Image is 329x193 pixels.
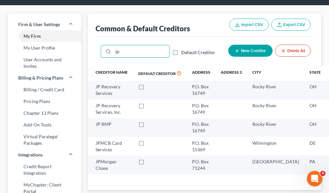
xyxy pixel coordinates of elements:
[192,102,210,115] div: P.O. Box 16749
[8,149,81,161] a: Integrations
[241,48,266,53] span: New Creditor
[252,140,299,146] div: Wilmington
[229,19,269,31] button: Import CSV
[18,21,60,28] span: Firm & User Settings
[8,84,81,96] a: Billing / Credit Card
[8,30,81,42] a: My Firm
[252,121,299,127] div: Rocky River
[309,140,321,146] div: DE
[309,70,321,75] span: State
[18,75,63,81] span: Billing & Pricing Plans
[307,171,322,186] iframe: Intercom live chat
[96,24,190,33] div: Common & Default Creditors
[113,45,169,58] input: Quick Search
[228,45,273,57] button: New Creditor
[96,158,128,171] div: JPMorgan Chase
[96,140,128,153] div: JPMCB Card Services
[271,19,311,31] button: Export CSV
[96,83,128,96] div: JP Recovery Services
[252,102,299,109] div: Rocky River
[96,70,128,75] span: Creditor Name
[8,119,81,131] a: Add-On Tools
[8,96,81,107] a: Pricing Plans
[320,171,325,176] span: 4
[8,131,81,149] a: Virtual Paralegal Packages
[309,102,321,109] div: OH
[8,54,81,72] a: User Accounts and Invites
[287,48,305,53] span: Delete All
[8,72,81,84] a: Billing & Pricing Plans
[192,121,210,134] div: P.O. Box 16749
[192,70,210,75] span: Address
[309,158,321,165] div: PA
[309,83,321,90] div: OH
[8,107,81,119] a: Chapter 13 Plans
[309,121,321,127] div: OH
[221,70,242,75] span: Address 2
[252,83,299,90] div: Rocky River
[192,158,210,171] div: P.O. Box 71244
[96,102,128,115] div: JP Recovery Services, Inc.
[192,140,210,153] div: P.O. Box 15369
[181,49,215,56] label: Default Creditor
[252,70,261,75] span: City
[252,158,299,165] div: [GEOGRAPHIC_DATA]
[8,19,81,30] a: Firm & User Settings
[138,71,176,76] span: Default Creditor
[8,161,81,179] a: Credit Report Integration
[8,42,81,54] a: My User Profile
[96,121,128,127] div: JP RMP
[241,22,263,27] span: Import CSV
[275,45,311,57] button: Delete All
[18,152,43,158] span: Integrations
[192,83,210,96] div: P.O. Box 16749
